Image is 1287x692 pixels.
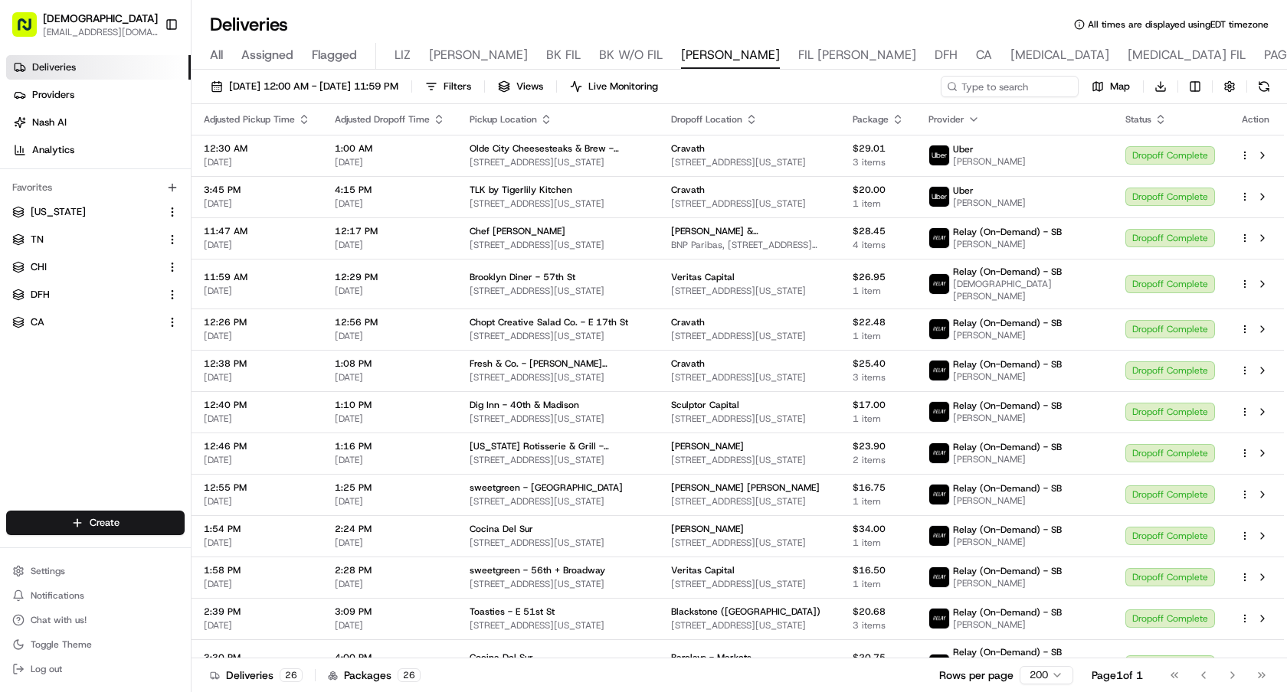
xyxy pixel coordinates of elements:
span: Views [516,80,543,93]
span: [DATE] [335,371,445,384]
span: Olde City Cheesesteaks & Brew - [PERSON_NAME] [470,142,647,155]
button: [EMAIL_ADDRESS][DOMAIN_NAME] [43,26,158,38]
span: PAG [1264,46,1287,64]
span: 1:16 PM [335,440,445,452]
span: 12:55 PM [204,481,310,494]
span: [PERSON_NAME] [671,440,744,452]
span: 4 items [853,239,904,251]
button: [DATE] 12:00 AM - [DATE] 11:59 PM [204,76,405,97]
span: Relay (On-Demand) - SB [953,317,1062,329]
span: Blackstone ([GEOGRAPHIC_DATA]) [671,605,820,618]
span: [DATE] [335,285,445,297]
span: Cocina Del Sur [470,651,533,664]
img: uber-new-logo.jpeg [929,145,949,165]
span: [STREET_ADDRESS][US_STATE] [470,537,647,549]
span: 2:28 PM [335,564,445,576]
span: [US_STATE] Rotisserie & Grill - [GEOGRAPHIC_DATA] [470,440,647,452]
button: Create [6,511,185,535]
span: 4:00 PM [335,651,445,664]
span: [STREET_ADDRESS][US_STATE] [470,413,647,425]
span: [PERSON_NAME] [429,46,528,64]
img: relay_logo_black.png [929,402,949,422]
span: [PERSON_NAME] [953,329,1062,341]
span: 12:29 PM [335,271,445,283]
span: $26.95 [853,271,904,283]
span: Adjusted Pickup Time [204,113,295,126]
span: 12:40 PM [204,399,310,411]
span: [DATE] [335,537,445,549]
span: [DEMOGRAPHIC_DATA] [43,11,158,26]
span: 1:58 PM [204,564,310,576]
span: [STREET_ADDRESS][US_STATE] [671,371,828,384]
span: 3 items [853,619,904,632]
span: [DATE] [335,330,445,342]
span: TLK by Tigerlily Kitchen [470,184,572,196]
button: Views [491,76,550,97]
button: Toggle Theme [6,634,185,655]
button: Map [1085,76,1137,97]
span: [PERSON_NAME] [953,370,1062,383]
span: sweetgreen - [GEOGRAPHIC_DATA] [470,481,623,494]
button: Chat with us! [6,609,185,631]
a: Deliveries [6,55,191,80]
span: Relay (On-Demand) - SB [953,606,1062,619]
img: relay_logo_black.png [929,567,949,587]
span: 1:25 PM [335,481,445,494]
span: [STREET_ADDRESS][US_STATE] [470,156,647,168]
button: Live Monitoring [563,76,665,97]
span: $22.48 [853,316,904,328]
span: [STREET_ADDRESS][US_STATE] [671,619,828,632]
span: [STREET_ADDRESS][US_STATE] [470,578,647,590]
span: Relay (On-Demand) - SB [953,482,1062,495]
span: [DATE] [204,495,310,508]
button: [US_STATE] [6,200,185,224]
span: [DEMOGRAPHIC_DATA][PERSON_NAME] [953,278,1101,302]
span: DFH [31,288,50,302]
span: $16.75 [853,481,904,494]
button: [DEMOGRAPHIC_DATA][EMAIL_ADDRESS][DOMAIN_NAME] [6,6,159,43]
span: [STREET_ADDRESS][US_STATE] [470,285,647,297]
span: [DATE] [335,156,445,168]
span: 1 item [853,413,904,425]
span: [PERSON_NAME] [953,197,1026,209]
span: Filters [444,80,471,93]
span: Status [1125,113,1151,126]
span: 11:47 AM [204,225,310,237]
span: [MEDICAL_DATA] [1010,46,1109,64]
span: Relay (On-Demand) - SB [953,400,1062,412]
span: 3:45 PM [204,184,310,196]
span: 12:26 PM [204,316,310,328]
span: [PERSON_NAME] [953,238,1062,250]
span: [STREET_ADDRESS][US_STATE] [671,197,828,210]
span: 3:30 PM [204,651,310,664]
div: 26 [398,668,421,682]
span: Nash AI [32,116,67,129]
span: Cravath [671,184,705,196]
span: [DATE] 12:00 AM - [DATE] 11:59 PM [229,80,398,93]
button: DFH [6,282,185,307]
span: [DATE] [204,454,310,466]
a: Nash AI [6,110,191,135]
div: Deliveries [210,668,303,683]
span: Dig Inn - 40th & Madison [470,399,579,411]
span: 1 item [853,537,904,549]
button: Settings [6,560,185,582]
span: [DATE] [204,578,310,590]
span: Toasties - E 51st St [470,605,555,618]
img: relay_logo_black.png [929,609,949,628]
div: 26 [280,668,303,682]
button: Refresh [1253,76,1275,97]
span: [STREET_ADDRESS][US_STATE] [470,454,647,466]
span: Uber [953,143,974,155]
span: 1 item [853,495,904,508]
span: Settings [31,565,65,577]
span: Dropoff Location [671,113,742,126]
span: BK W/O FIL [599,46,663,64]
span: CA [976,46,992,64]
img: relay_logo_black.png [929,526,949,546]
span: $34.00 [853,523,904,535]
span: [STREET_ADDRESS][US_STATE] [671,537,828,549]
span: [DATE] [204,371,310,384]
span: Toggle Theme [31,638,92,651]
span: Package [853,113,889,126]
